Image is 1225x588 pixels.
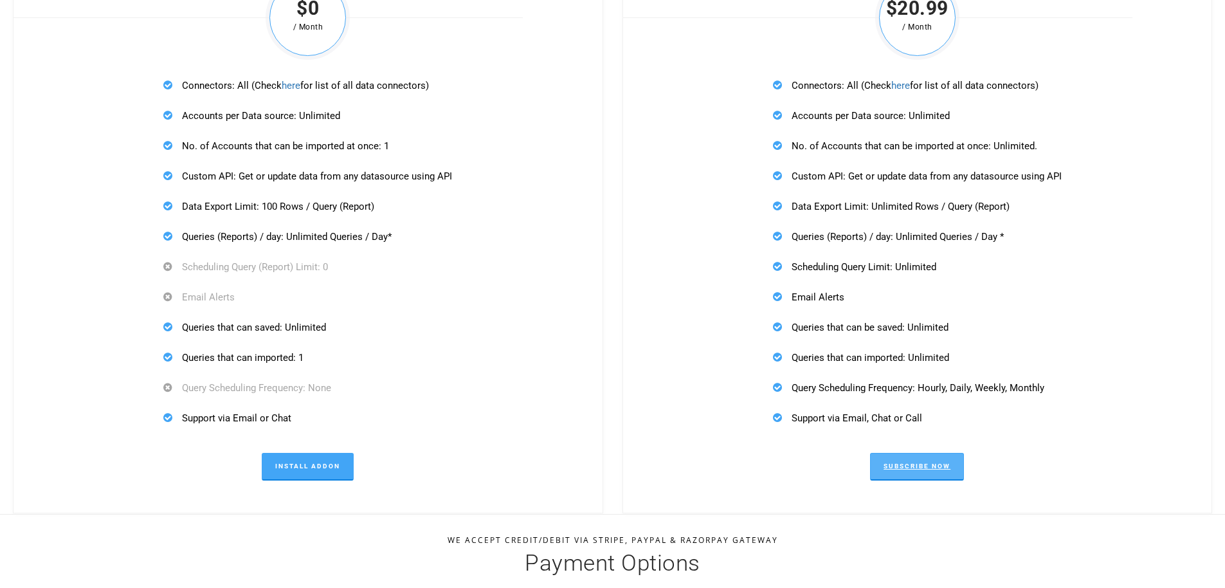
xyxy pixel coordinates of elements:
span: / Month [875,19,959,35]
p: Email Alerts [163,289,452,305]
p: Custom API: Get or update data from any datasource using API [163,168,452,184]
p: Queries that can imported: 1 [163,349,452,365]
p: Queries that can be saved: Unlimited [773,319,1062,335]
p: Queries (Reports) / day: Unlimited Queries / Day* [163,228,452,244]
p: Queries (Reports) / day: Unlimited Queries / Day * [773,228,1062,244]
p: No. of Accounts that can be imported at once: 1 [163,138,452,154]
p: Connectors: All (Check for list of all data connectors) [773,77,1062,93]
p: Accounts per Data source: Unlimited [773,107,1062,124]
a: Subscribe Now [870,453,964,481]
p: Scheduling Query Limit: Unlimited [773,259,1062,275]
p: Scheduling Query (Report) Limit: 0 [163,259,452,275]
span: $0 [266,1,350,16]
h5: We Accept Credit/Debit Via Stripe, Paypal & Razorpay Gateway [13,537,1212,544]
p: Queries that can imported: Unlimited [773,349,1062,365]
span: / Month [266,19,350,35]
p: Support via Email, Chat or Call [773,410,1062,426]
p: Connectors: All (Check for list of all data connectors) [163,77,452,93]
p: Accounts per Data source: Unlimited [163,107,452,124]
p: Query Scheduling Frequency: None [163,380,452,396]
p: Data Export Limit: Unlimited Rows / Query (Report) [773,198,1062,214]
a: Install Addon [262,453,354,481]
a: here [891,80,910,91]
p: Custom API: Get or update data from any datasource using API [773,168,1062,184]
p: Data Export Limit: 100 Rows / Query (Report) [163,198,452,214]
div: Widget de chat [1161,526,1225,588]
iframe: Chat Widget [1161,526,1225,588]
span: $20.99 [875,1,959,16]
p: No. of Accounts that can be imported at once: Unlimited. [773,138,1062,154]
h3: Payment Options [13,552,1212,574]
p: Query Scheduling Frequency: Hourly, Daily, Weekly, Monthly [773,380,1062,396]
p: Support via Email or Chat [163,410,452,426]
p: Queries that can saved: Unlimited [163,319,452,335]
a: here [282,80,300,91]
p: Email Alerts [773,289,1062,305]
